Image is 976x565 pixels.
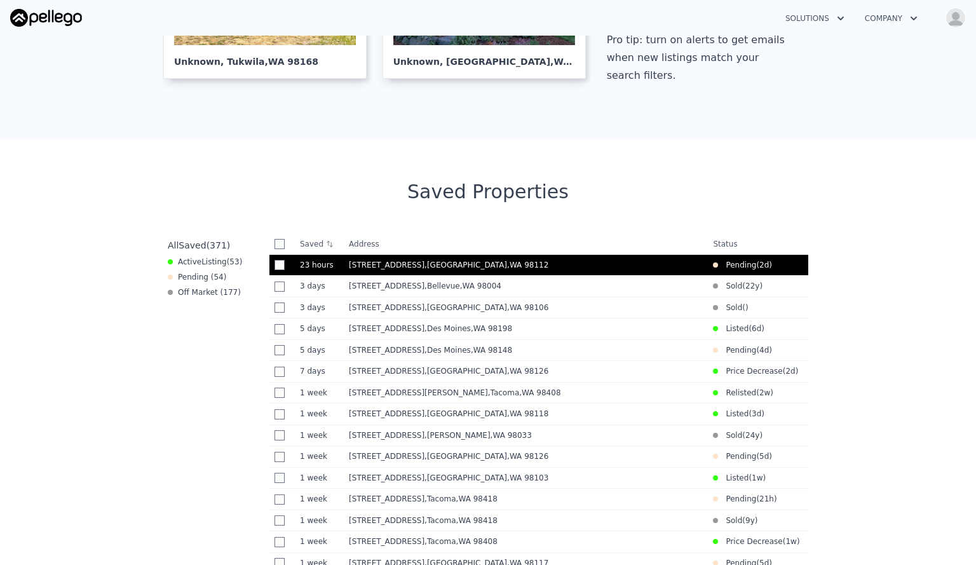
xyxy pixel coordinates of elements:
[168,287,241,297] div: Off Market ( 177 )
[759,494,774,504] time: 2025-09-14 00:20
[796,366,799,376] span: )
[718,409,752,419] span: Listed (
[759,451,769,461] time: 2025-09-09 15:56
[785,536,796,547] time: 2025-09-05 16:37
[456,494,498,503] span: , WA 98418
[718,388,759,398] span: Relisted (
[300,281,339,291] time: 2025-09-11 20:02
[424,452,553,461] span: , [GEOGRAPHIC_DATA]
[471,346,512,355] span: , WA 98148
[424,494,503,503] span: , Tacoma
[10,9,82,27] img: Pellego
[708,234,808,255] th: Status
[507,367,548,376] span: , WA 98126
[393,45,575,68] div: Unknown , [GEOGRAPHIC_DATA]
[424,409,553,418] span: , [GEOGRAPHIC_DATA]
[174,45,356,68] div: Unknown , Tukwila
[755,515,758,526] span: )
[424,367,553,376] span: , [GEOGRAPHIC_DATA]
[456,516,498,525] span: , WA 98418
[770,388,773,398] span: )
[349,388,488,397] span: [STREET_ADDRESS][PERSON_NAME]
[759,281,762,291] span: )
[300,409,339,419] time: 2025-09-06 22:17
[550,57,604,67] span: , WA 98126
[460,282,501,290] span: , WA 98004
[507,473,548,482] span: , WA 98103
[752,323,761,334] time: 2025-09-08 23:56
[300,451,339,461] time: 2025-09-06 18:12
[168,272,226,282] div: Pending ( 54 )
[761,409,764,419] span: )
[718,430,745,440] span: Sold (
[344,234,708,255] th: Address
[349,452,424,461] span: [STREET_ADDRESS]
[718,303,745,313] span: Sold (
[424,346,517,355] span: , Des Moines
[763,473,766,483] span: )
[168,239,230,252] div: All ( 371 )
[349,473,424,482] span: [STREET_ADDRESS]
[201,257,227,266] span: Listing
[424,537,503,546] span: , Tacoma
[718,366,785,376] span: Price Decrease (
[519,388,560,397] span: , WA 98408
[855,7,928,30] button: Company
[265,57,319,67] span: , WA 98168
[349,282,424,290] span: [STREET_ADDRESS]
[718,536,785,547] span: Price Decrease (
[349,409,424,418] span: [STREET_ADDRESS]
[349,537,424,546] span: [STREET_ADDRESS]
[759,388,770,398] time: 2025-08-29 23:33
[424,473,553,482] span: , [GEOGRAPHIC_DATA]
[759,430,762,440] span: )
[300,536,339,547] time: 2025-09-05 18:40
[769,260,772,270] span: )
[300,515,339,526] time: 2025-09-06 15:37
[424,324,517,333] span: , Des Moines
[424,261,553,269] span: , [GEOGRAPHIC_DATA]
[718,494,759,504] span: Pending (
[424,282,506,290] span: , Bellevue
[300,430,339,440] time: 2025-09-06 20:52
[300,303,339,313] time: 2025-09-11 17:40
[718,515,745,526] span: Sold (
[349,346,424,355] span: [STREET_ADDRESS]
[718,260,759,270] span: Pending (
[424,303,553,312] span: , [GEOGRAPHIC_DATA]
[945,8,966,28] img: avatar
[163,180,813,203] div: Saved Properties
[785,366,795,376] time: 2025-09-13 02:12
[295,234,344,254] th: Saved
[769,345,772,355] span: )
[718,473,752,483] span: Listed (
[491,431,532,440] span: , WA 98033
[797,536,800,547] span: )
[752,409,761,419] time: 2025-09-11 17:47
[300,473,339,483] time: 2025-09-06 17:41
[349,494,424,503] span: [STREET_ADDRESS]
[507,303,548,312] span: , WA 98106
[718,451,759,461] span: Pending (
[300,388,339,398] time: 2025-09-07 06:43
[759,260,769,270] time: 2025-09-13 05:28
[349,516,424,525] span: [STREET_ADDRESS]
[718,323,752,334] span: Listed (
[300,345,339,355] time: 2025-09-09 17:04
[349,431,424,440] span: [STREET_ADDRESS]
[456,537,498,546] span: , WA 98408
[745,515,755,526] time: 2016-09-29 00:00
[300,366,339,376] time: 2025-09-08 01:07
[607,31,790,85] div: Pro tip: turn on alerts to get emails when new listings match your search filters.
[759,345,769,355] time: 2025-09-10 18:45
[761,323,764,334] span: )
[179,240,206,250] span: Saved
[752,473,762,483] time: 2025-09-05 22:11
[424,431,537,440] span: , [PERSON_NAME]
[507,261,548,269] span: , WA 98112
[178,257,242,267] span: Active ( 53 )
[349,261,424,269] span: [STREET_ADDRESS]
[471,324,512,333] span: , WA 98198
[349,324,424,333] span: [STREET_ADDRESS]
[745,281,759,291] time: 2003-08-26 00:00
